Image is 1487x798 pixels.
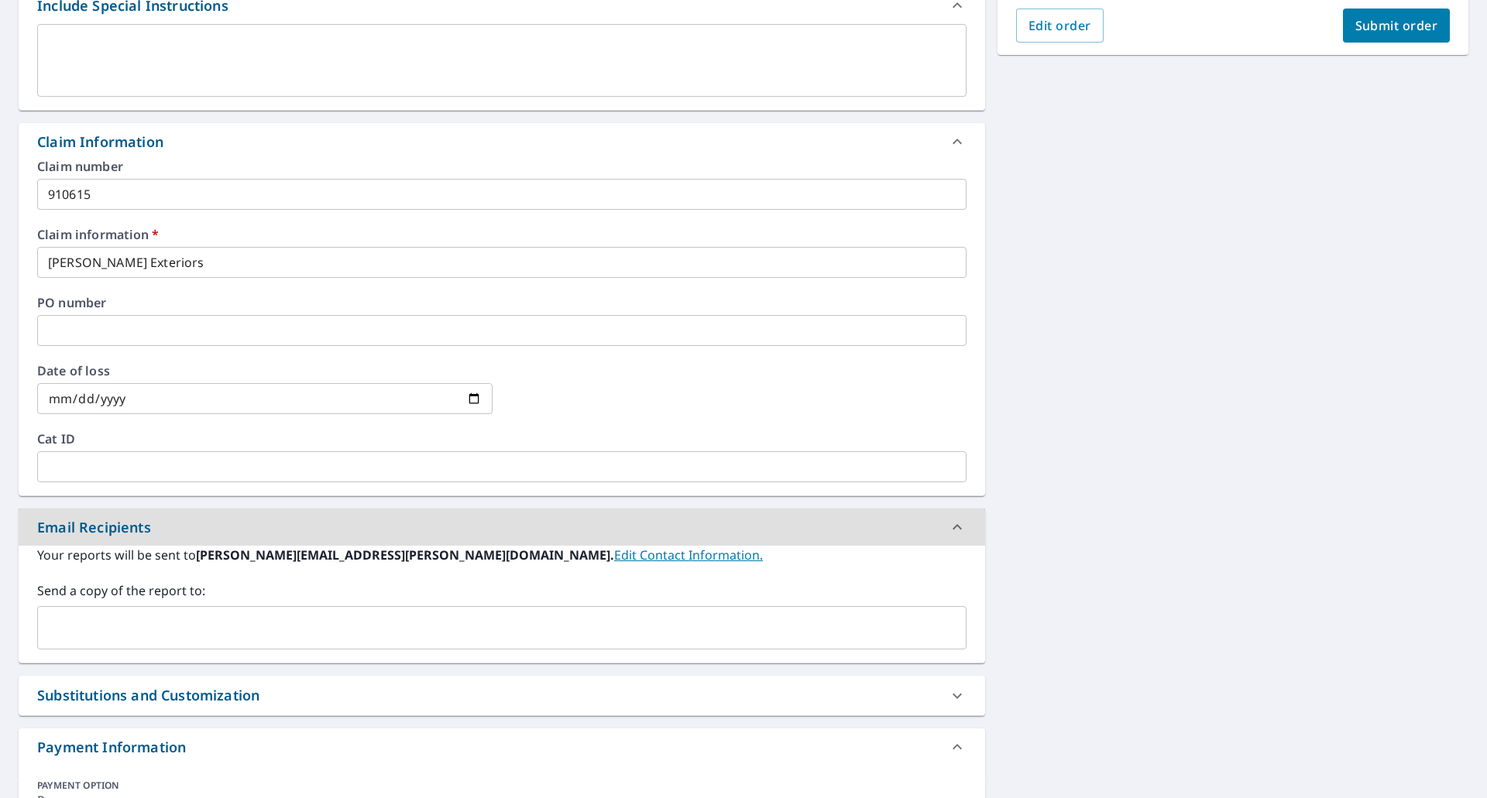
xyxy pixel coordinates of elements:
div: Substitutions and Customization [37,685,259,706]
b: [PERSON_NAME][EMAIL_ADDRESS][PERSON_NAME][DOMAIN_NAME]. [196,546,614,563]
label: Claim number [37,160,967,173]
div: Substitutions and Customization [19,676,985,715]
div: Email Recipients [37,517,151,538]
span: Submit order [1355,17,1438,34]
span: Edit order [1029,17,1091,34]
div: Payment Information [19,728,985,765]
button: Submit order [1343,9,1451,43]
div: Payment Information [37,737,186,758]
div: Claim Information [37,132,163,152]
label: Cat ID [37,433,967,445]
a: EditContactInfo [614,546,763,563]
div: PAYMENT OPTION [37,779,967,792]
button: Edit order [1016,9,1104,43]
div: Claim Information [19,123,985,160]
label: Date of loss [37,365,493,377]
label: Claim information [37,228,967,241]
label: Send a copy of the report to: [37,581,967,600]
label: Your reports will be sent to [37,546,967,564]
label: PO number [37,296,967,309]
div: Email Recipients [19,509,985,546]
